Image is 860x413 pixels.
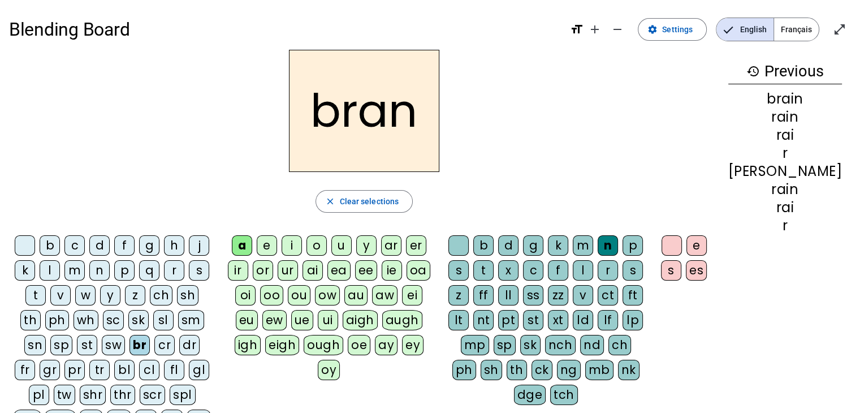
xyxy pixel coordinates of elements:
[523,285,543,306] div: ss
[598,285,618,306] div: ct
[154,335,175,355] div: cr
[265,335,299,355] div: eigh
[611,23,624,36] mat-icon: remove
[315,285,340,306] div: ow
[64,235,85,256] div: c
[164,360,184,380] div: fl
[548,235,568,256] div: k
[585,360,613,380] div: mb
[598,310,618,330] div: lf
[40,360,60,380] div: gr
[89,260,110,281] div: n
[304,335,343,355] div: ough
[498,260,518,281] div: x
[728,92,842,106] div: brain
[260,285,283,306] div: oo
[178,310,204,330] div: sm
[325,196,335,206] mat-icon: close
[235,285,256,306] div: oi
[110,385,135,405] div: thr
[623,260,643,281] div: s
[686,235,707,256] div: e
[64,260,85,281] div: m
[623,285,643,306] div: ft
[75,285,96,306] div: w
[189,235,209,256] div: j
[291,310,313,330] div: ue
[520,335,541,355] div: sk
[89,235,110,256] div: d
[80,385,106,405] div: shr
[189,360,209,380] div: gl
[15,260,35,281] div: k
[774,18,819,41] span: Français
[523,260,543,281] div: c
[828,18,851,41] button: Enter full screen
[288,285,310,306] div: ou
[50,285,71,306] div: v
[114,235,135,256] div: f
[89,360,110,380] div: tr
[236,310,258,330] div: eu
[580,335,604,355] div: nd
[448,285,469,306] div: z
[257,235,277,256] div: e
[507,360,527,380] div: th
[103,310,124,330] div: sc
[114,260,135,281] div: p
[100,285,120,306] div: y
[686,260,707,281] div: es
[150,285,172,306] div: ch
[77,335,97,355] div: st
[498,310,518,330] div: pt
[74,310,98,330] div: wh
[548,285,568,306] div: zz
[278,260,298,281] div: ur
[623,310,643,330] div: lp
[494,335,516,355] div: sp
[481,360,502,380] div: sh
[618,360,639,380] div: nk
[316,190,413,213] button: Clear selections
[54,385,75,405] div: tw
[598,235,618,256] div: n
[573,235,593,256] div: m
[406,235,426,256] div: er
[638,18,707,41] button: Settings
[584,18,606,41] button: Increase font size
[531,360,552,380] div: ck
[139,260,159,281] div: q
[448,310,469,330] div: lt
[498,235,518,256] div: d
[164,260,184,281] div: r
[548,310,568,330] div: xt
[606,18,629,41] button: Decrease font size
[20,310,41,330] div: th
[728,59,842,84] h3: Previous
[235,335,261,355] div: igh
[40,235,60,256] div: b
[340,195,399,208] span: Clear selections
[402,285,422,306] div: ei
[461,335,489,355] div: mp
[372,285,397,306] div: aw
[623,235,643,256] div: p
[498,285,518,306] div: ll
[523,235,543,256] div: g
[514,385,546,405] div: dge
[25,285,46,306] div: t
[833,23,846,36] mat-icon: open_in_full
[139,360,159,380] div: cl
[407,260,430,281] div: oa
[327,260,351,281] div: ea
[289,50,439,172] h2: bran
[232,235,252,256] div: a
[382,310,422,330] div: augh
[570,23,584,36] mat-icon: format_size
[557,360,581,380] div: ng
[50,335,72,355] div: sp
[29,385,49,405] div: pl
[302,260,323,281] div: ai
[262,310,287,330] div: ew
[661,260,681,281] div: s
